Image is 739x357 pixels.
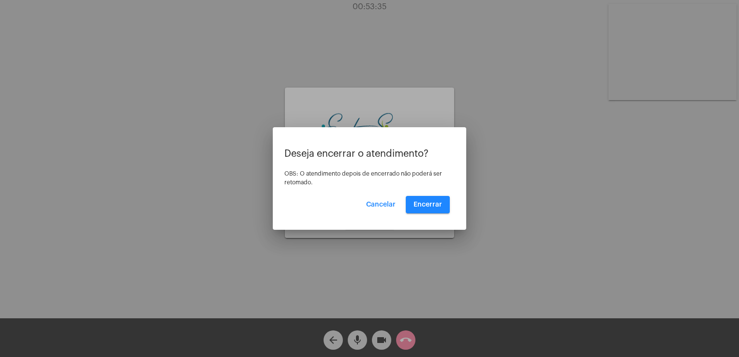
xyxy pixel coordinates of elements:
[284,149,455,159] p: Deseja encerrar o atendimento?
[366,201,396,208] span: Cancelar
[284,171,442,185] span: OBS: O atendimento depois de encerrado não poderá ser retomado.
[414,201,442,208] span: Encerrar
[358,196,403,213] button: Cancelar
[406,196,450,213] button: Encerrar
